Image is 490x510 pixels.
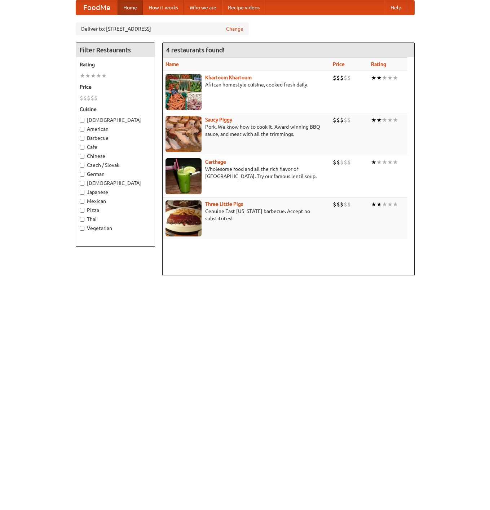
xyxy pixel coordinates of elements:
[340,74,344,82] li: $
[387,116,393,124] li: ★
[382,116,387,124] li: ★
[165,61,179,67] a: Name
[382,200,387,208] li: ★
[347,74,351,82] li: $
[80,208,84,213] input: Pizza
[80,170,151,178] label: German
[143,0,184,15] a: How it works
[165,200,202,236] img: littlepigs.jpg
[387,74,393,82] li: ★
[336,116,340,124] li: $
[80,181,84,186] input: [DEMOGRAPHIC_DATA]
[393,158,398,166] li: ★
[344,116,347,124] li: $
[344,158,347,166] li: $
[80,125,151,133] label: American
[376,116,382,124] li: ★
[340,158,344,166] li: $
[80,127,84,132] input: American
[347,200,351,208] li: $
[80,226,84,231] input: Vegetarian
[118,0,143,15] a: Home
[340,116,344,124] li: $
[80,116,151,124] label: [DEMOGRAPHIC_DATA]
[333,200,336,208] li: $
[80,198,151,205] label: Mexican
[80,61,151,68] h5: Rating
[80,207,151,214] label: Pizza
[226,25,243,32] a: Change
[333,61,345,67] a: Price
[371,74,376,82] li: ★
[76,22,249,35] div: Deliver to: [STREET_ADDRESS]
[85,72,91,80] li: ★
[165,74,202,110] img: khartoum.jpg
[184,0,222,15] a: Who we are
[205,75,252,80] a: Khartoum Khartoum
[336,158,340,166] li: $
[333,74,336,82] li: $
[83,94,87,102] li: $
[205,201,243,207] b: Three Little Pigs
[344,74,347,82] li: $
[336,74,340,82] li: $
[376,158,382,166] li: ★
[80,163,84,168] input: Czech / Slovak
[80,145,84,150] input: Cafe
[344,200,347,208] li: $
[80,225,151,232] label: Vegetarian
[387,200,393,208] li: ★
[222,0,265,15] a: Recipe videos
[80,217,84,222] input: Thai
[91,72,96,80] li: ★
[371,200,376,208] li: ★
[165,208,327,222] p: Genuine East [US_STATE] barbecue. Accept no substitutes!
[336,200,340,208] li: $
[76,0,118,15] a: FoodMe
[96,72,101,80] li: ★
[205,117,232,123] a: Saucy Piggy
[371,116,376,124] li: ★
[333,116,336,124] li: $
[80,179,151,187] label: [DEMOGRAPHIC_DATA]
[80,172,84,177] input: German
[80,94,83,102] li: $
[80,72,85,80] li: ★
[165,158,202,194] img: carthage.jpg
[165,116,202,152] img: saucy.jpg
[376,200,382,208] li: ★
[101,72,107,80] li: ★
[371,61,386,67] a: Rating
[371,158,376,166] li: ★
[165,123,327,138] p: Pork. We know how to cook it. Award-winning BBQ sauce, and meat with all the trimmings.
[87,94,91,102] li: $
[80,152,151,160] label: Chinese
[80,118,84,123] input: [DEMOGRAPHIC_DATA]
[80,106,151,113] h5: Cuisine
[387,158,393,166] li: ★
[340,200,344,208] li: $
[94,94,98,102] li: $
[385,0,407,15] a: Help
[80,143,151,151] label: Cafe
[393,200,398,208] li: ★
[80,161,151,169] label: Czech / Slovak
[333,158,336,166] li: $
[80,154,84,159] input: Chinese
[76,43,155,57] h4: Filter Restaurants
[376,74,382,82] li: ★
[80,190,84,195] input: Japanese
[80,134,151,142] label: Barbecue
[393,74,398,82] li: ★
[382,74,387,82] li: ★
[80,199,84,204] input: Mexican
[382,158,387,166] li: ★
[80,216,151,223] label: Thai
[393,116,398,124] li: ★
[166,46,225,53] ng-pluralize: 4 restaurants found!
[205,159,226,165] a: Carthage
[80,136,84,141] input: Barbecue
